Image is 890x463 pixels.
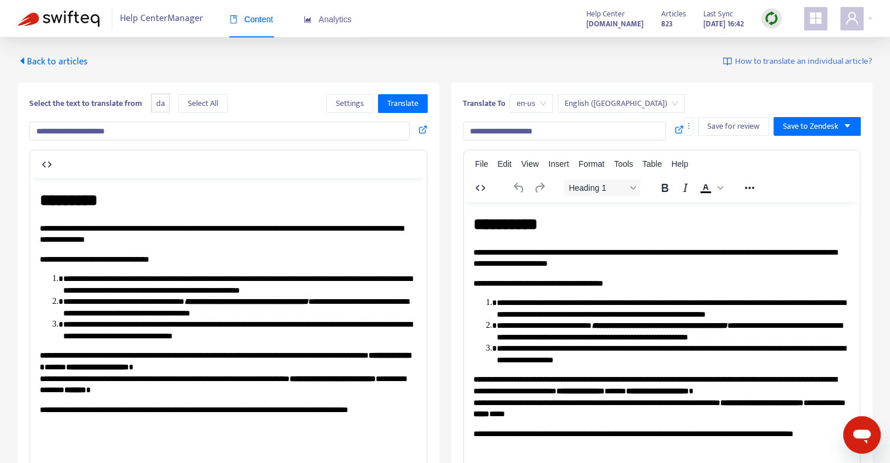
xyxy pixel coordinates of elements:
button: more [684,117,693,136]
span: Help Center Manager [120,8,203,30]
span: appstore [809,11,823,25]
span: File [475,159,489,169]
button: Reveal or hide additional toolbar items [740,180,760,196]
span: Articles [661,8,686,20]
span: English (USA) [565,95,678,112]
strong: [DATE] 16:42 [703,18,744,30]
button: Bold [655,180,675,196]
b: Select the text to translate from [29,97,142,110]
span: Select All [188,97,218,110]
button: Select All [178,94,228,113]
span: caret-left [18,56,27,66]
button: Undo [509,180,529,196]
a: How to translate an individual article? [723,55,872,68]
span: How to translate an individual article? [735,55,872,68]
span: area-chart [304,15,312,23]
div: Text color Black [696,180,725,196]
button: Save for review [698,117,769,136]
span: Table [642,159,662,169]
span: Translate [387,97,418,110]
img: sync.dc5367851b00ba804db3.png [764,11,779,26]
img: image-link [723,57,732,66]
span: Help [671,159,688,169]
span: book [229,15,238,23]
button: Redo [530,180,549,196]
button: Italic [675,180,695,196]
span: Last Sync [703,8,733,20]
a: [DOMAIN_NAME] [586,17,644,30]
span: more [685,122,693,130]
b: Translate To [463,97,506,110]
span: Analytics [304,15,352,24]
button: Settings [327,94,373,113]
span: caret-down [843,122,851,130]
button: Block Heading 1 [564,180,640,196]
span: Help Center [586,8,625,20]
span: Settings [336,97,364,110]
button: Translate [378,94,428,113]
strong: [DOMAIN_NAME] [586,18,644,30]
span: en-us [517,95,546,112]
iframe: Knap til at åbne messaging-vindue [843,416,881,454]
span: Insert [548,159,569,169]
span: Format [579,159,604,169]
img: Swifteq [18,11,99,27]
button: Save to Zendeskcaret-down [774,117,861,136]
span: Edit [497,159,511,169]
span: Back to articles [18,54,88,70]
span: View [521,159,539,169]
span: Heading 1 [569,183,626,193]
span: Save to Zendesk [783,120,839,133]
span: Tools [614,159,633,169]
span: Save for review [707,120,760,133]
span: user [845,11,859,25]
span: da [151,94,170,113]
span: Content [229,15,273,24]
strong: 823 [661,18,673,30]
